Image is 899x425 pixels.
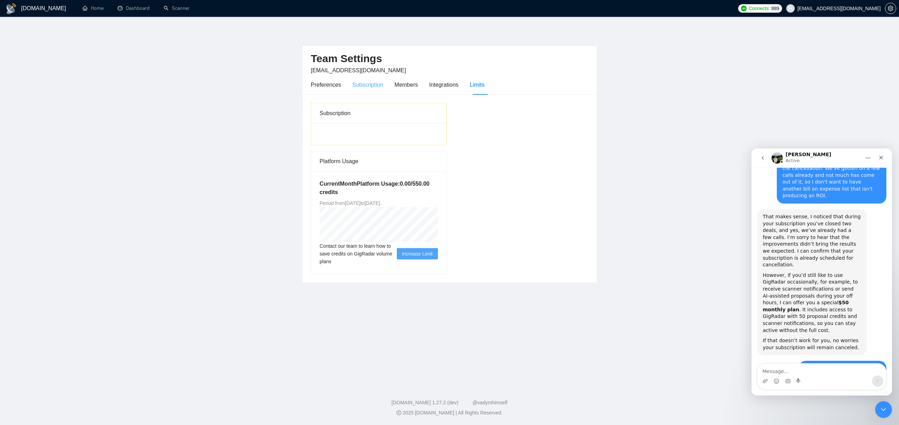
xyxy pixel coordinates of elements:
div: Preferences [311,80,341,89]
div: Platform Usage [320,151,438,171]
span: setting [885,6,896,11]
a: dashboardDashboard [118,5,150,11]
span: copyright [396,410,401,415]
div: Subscription [320,109,350,118]
span: [EMAIL_ADDRESS][DOMAIN_NAME] [311,67,406,73]
img: upwork-logo.png [741,6,747,11]
div: Subscription [352,80,383,89]
span: Contact our team to learn how to save credits on GigRadar volume plans [320,242,397,265]
a: homeHome [83,5,104,11]
div: 2025 [DOMAIN_NAME] | All Rights Reserved. [6,409,893,417]
iframe: Intercom live chat [875,401,892,418]
h2: Team Settings [311,52,588,66]
span: Period from [DATE] to [DATE] . [320,200,381,206]
span: Increase Limit [402,250,433,258]
button: Increase Limit [397,248,438,259]
span: 889 [771,5,779,12]
h5: Current Month Platform Usage: 0.00 / 550.00 credits [320,180,438,197]
button: setting [885,3,896,14]
span: user [788,6,793,11]
div: Members [394,80,418,89]
a: searchScanner [164,5,190,11]
a: @vadymhimself [472,400,507,405]
div: Limits [470,80,485,89]
a: setting [885,6,896,11]
a: [DOMAIN_NAME] 1.27.2 (dev) [392,400,459,405]
img: logo [6,3,17,14]
div: Integrations [429,80,459,89]
span: Connects: [749,5,770,12]
iframe: Intercom live chat [752,148,892,396]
